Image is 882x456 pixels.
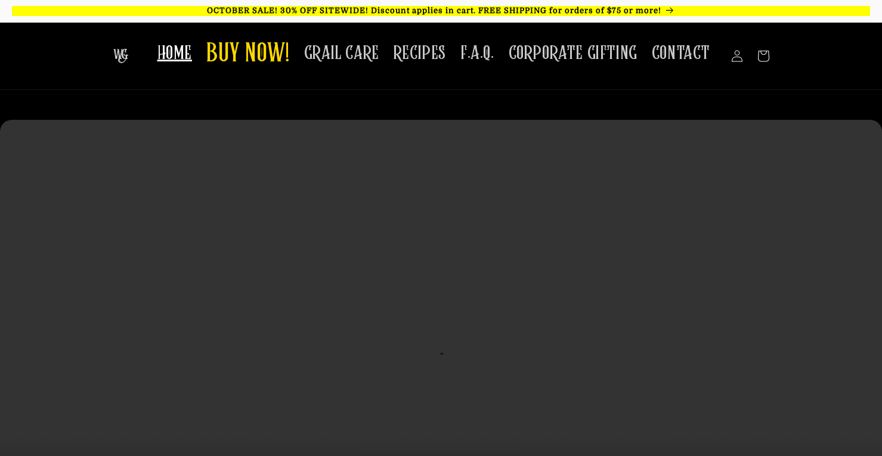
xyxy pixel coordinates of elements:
span: F.A.Q. [460,42,494,65]
a: CORPORATE GIFTING [502,35,645,72]
span: RECIPES [394,42,446,65]
span: HOME [157,42,192,65]
a: CONTACT [645,35,717,72]
p: OCTOBER SALE! 30% OFF SITEWIDE! Discount applies in cart. FREE SHIPPING for orders of $75 or more! [12,6,870,16]
span: CONTACT [652,42,710,65]
a: RECIPES [386,35,453,72]
a: HOME [150,35,199,72]
a: GRAIL CARE [297,35,386,72]
span: GRAIL CARE [304,42,379,65]
img: The Whiskey Grail [113,49,128,63]
a: F.A.Q. [453,35,502,72]
span: CORPORATE GIFTING [509,42,637,65]
span: BUY NOW! [206,38,290,71]
a: BUY NOW! [199,31,297,78]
